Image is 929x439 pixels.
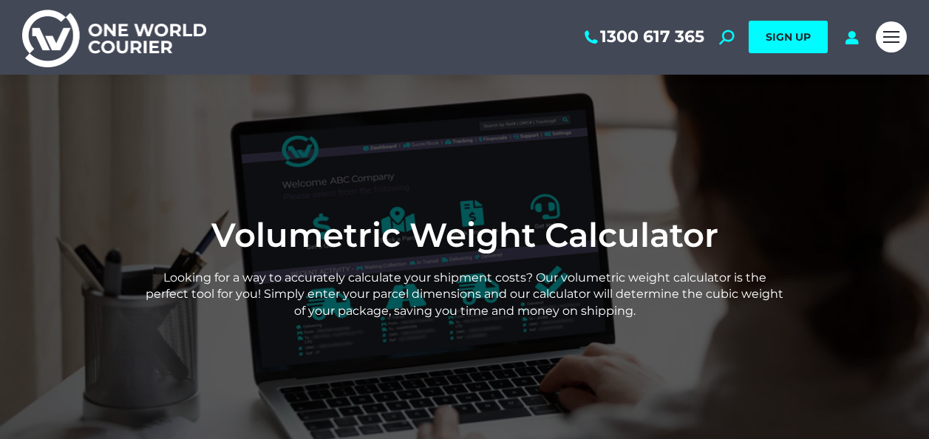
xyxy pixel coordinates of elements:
p: Looking for a way to accurately calculate your shipment costs? Our volumetric weight calculator i... [144,270,785,319]
a: 1300 617 365 [582,27,704,47]
a: Mobile menu icon [876,21,907,52]
span: SIGN UP [766,30,811,44]
img: One World Courier [22,7,206,67]
a: SIGN UP [749,21,828,53]
h1: Volumetric Weight Calculator [144,215,785,255]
